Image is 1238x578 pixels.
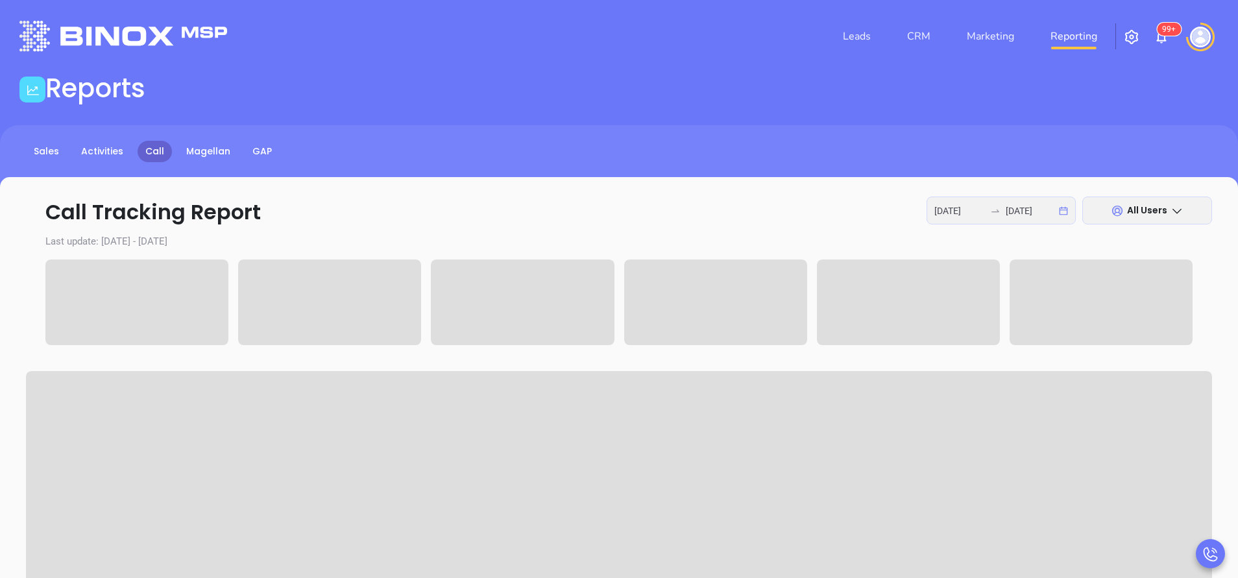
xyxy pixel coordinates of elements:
img: iconNotification [1154,29,1169,45]
span: to [990,206,1001,216]
sup: 100 [1157,23,1181,36]
h1: Reports [45,73,145,104]
a: Sales [26,141,67,162]
span: All Users [1127,204,1167,217]
p: Last update: [DATE] - [DATE] [26,234,1212,249]
a: Call [138,141,172,162]
input: Start date [934,204,985,218]
img: logo [19,21,227,51]
img: iconSetting [1124,29,1139,45]
span: swap-right [990,206,1001,216]
a: CRM [902,23,936,49]
a: Marketing [962,23,1019,49]
a: Reporting [1045,23,1102,49]
img: user [1190,27,1211,47]
a: Leads [838,23,876,49]
p: Call Tracking Report [26,197,1212,228]
a: GAP [245,141,280,162]
input: End date [1006,204,1056,218]
a: Magellan [178,141,238,162]
a: Activities [73,141,131,162]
